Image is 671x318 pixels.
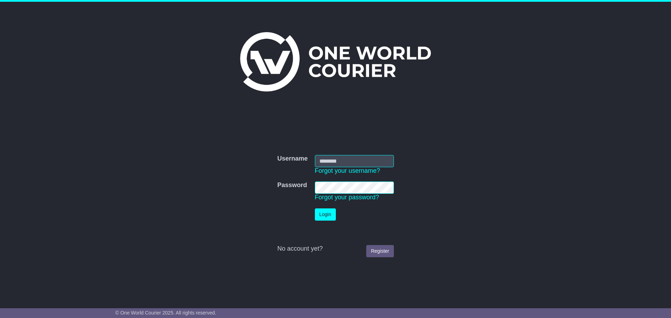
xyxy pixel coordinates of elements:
button: Login [315,208,336,221]
a: Register [366,245,394,257]
span: © One World Courier 2025. All rights reserved. [115,310,216,316]
a: Forgot your username? [315,167,380,174]
label: Password [277,182,307,189]
a: Forgot your password? [315,194,379,201]
img: One World [240,32,431,91]
div: No account yet? [277,245,394,253]
label: Username [277,155,308,163]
